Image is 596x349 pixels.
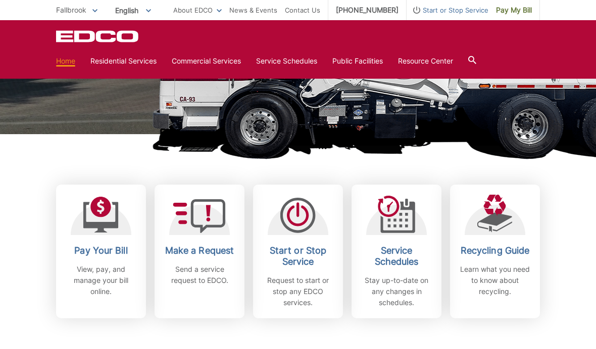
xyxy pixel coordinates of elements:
a: Service Schedules Stay up-to-date on any changes in schedules. [352,185,441,318]
a: Contact Us [285,5,320,16]
h2: Service Schedules [359,245,434,267]
p: View, pay, and manage your bill online. [64,264,138,297]
a: Commercial Services [172,55,241,67]
a: Resource Center [398,55,453,67]
h2: Start or Stop Service [261,245,335,267]
span: English [108,2,159,19]
span: Pay My Bill [496,5,532,16]
a: News & Events [229,5,277,16]
p: Send a service request to EDCO. [162,264,237,286]
a: Public Facilities [332,55,383,67]
a: Residential Services [90,55,157,67]
a: Pay Your Bill View, pay, and manage your bill online. [56,185,146,318]
a: Home [56,55,75,67]
h2: Pay Your Bill [64,245,138,256]
a: EDCD logo. Return to the homepage. [56,30,140,42]
p: Stay up-to-date on any changes in schedules. [359,275,434,308]
a: Service Schedules [256,55,317,67]
a: Make a Request Send a service request to EDCO. [155,185,244,318]
span: Fallbrook [56,6,86,14]
h2: Make a Request [162,245,237,256]
a: About EDCO [173,5,222,16]
p: Request to start or stop any EDCO services. [261,275,335,308]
